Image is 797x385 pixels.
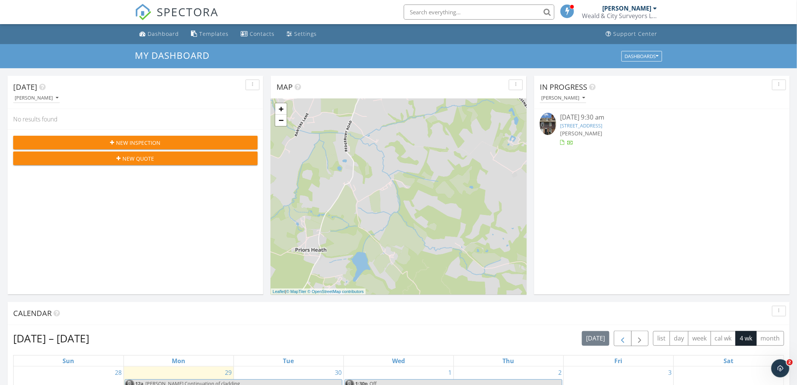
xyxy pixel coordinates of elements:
a: Friday [613,356,624,366]
a: Go to September 29, 2025 [224,367,234,379]
button: week [688,331,711,346]
div: No results found [8,109,263,129]
a: Zoom out [275,115,287,126]
a: [STREET_ADDRESS] [560,122,602,129]
button: New Quote [13,152,258,165]
div: Settings [294,30,317,37]
button: Previous [614,331,632,346]
span: [DATE] [13,82,37,92]
a: Tuesday [282,356,296,366]
a: Go to September 28, 2025 [114,367,124,379]
a: Go to September 30, 2025 [334,367,344,379]
a: Settings [284,27,320,41]
a: Go to October 3, 2025 [667,367,673,379]
button: New Inspection [13,136,258,149]
button: day [670,331,689,346]
button: Dashboards [621,51,662,61]
span: New Inspection [116,139,161,147]
h2: [DATE] – [DATE] [13,331,89,346]
span: Map [276,82,293,92]
span: [PERSON_NAME] [560,130,602,137]
span: Calendar [13,308,52,318]
button: [PERSON_NAME] [13,93,60,103]
a: SPECTORA [135,10,218,26]
div: Contacts [250,30,275,37]
div: Weald & City Surveyors Limited [582,12,657,20]
div: [PERSON_NAME] [15,95,58,101]
button: 4 wk [736,331,757,346]
span: My Dashboard [135,49,209,61]
img: 9364763%2Fcover_photos%2FbU6PNFFGxunfB4x6w9KY%2Fsmall.jpeg [540,113,556,135]
span: SPECTORA [157,4,218,20]
a: Support Center [603,27,661,41]
iframe: Intercom live chat [771,359,789,377]
a: © MapTiler [286,289,307,294]
a: Saturday [722,356,735,366]
span: New Quote [123,155,154,163]
button: [DATE] [582,331,609,346]
button: list [653,331,670,346]
div: Support Center [614,30,658,37]
a: Dashboard [136,27,182,41]
button: cal wk [711,331,736,346]
img: The Best Home Inspection Software - Spectora [135,4,151,20]
a: Monday [170,356,187,366]
div: Dashboards [625,54,659,59]
span: In Progress [540,82,587,92]
button: [PERSON_NAME] [540,93,586,103]
a: © OpenStreetMap contributors [308,289,364,294]
span: 2 [787,359,793,365]
a: [DATE] 9:30 am [STREET_ADDRESS] [PERSON_NAME] [540,113,784,146]
a: Go to October 2, 2025 [557,367,563,379]
div: Templates [199,30,229,37]
a: Leaflet [273,289,285,294]
a: Sunday [61,356,76,366]
a: Templates [188,27,232,41]
button: month [756,331,784,346]
a: Zoom in [275,103,287,115]
a: Wednesday [391,356,406,366]
input: Search everything... [404,5,554,20]
div: [PERSON_NAME] [541,95,585,101]
a: Contacts [238,27,278,41]
div: Dashboard [148,30,179,37]
div: | [271,288,366,295]
div: [PERSON_NAME] [603,5,652,12]
a: Thursday [501,356,516,366]
a: Go to October 1, 2025 [447,367,453,379]
button: Next [631,331,649,346]
div: [DATE] 9:30 am [560,113,764,122]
